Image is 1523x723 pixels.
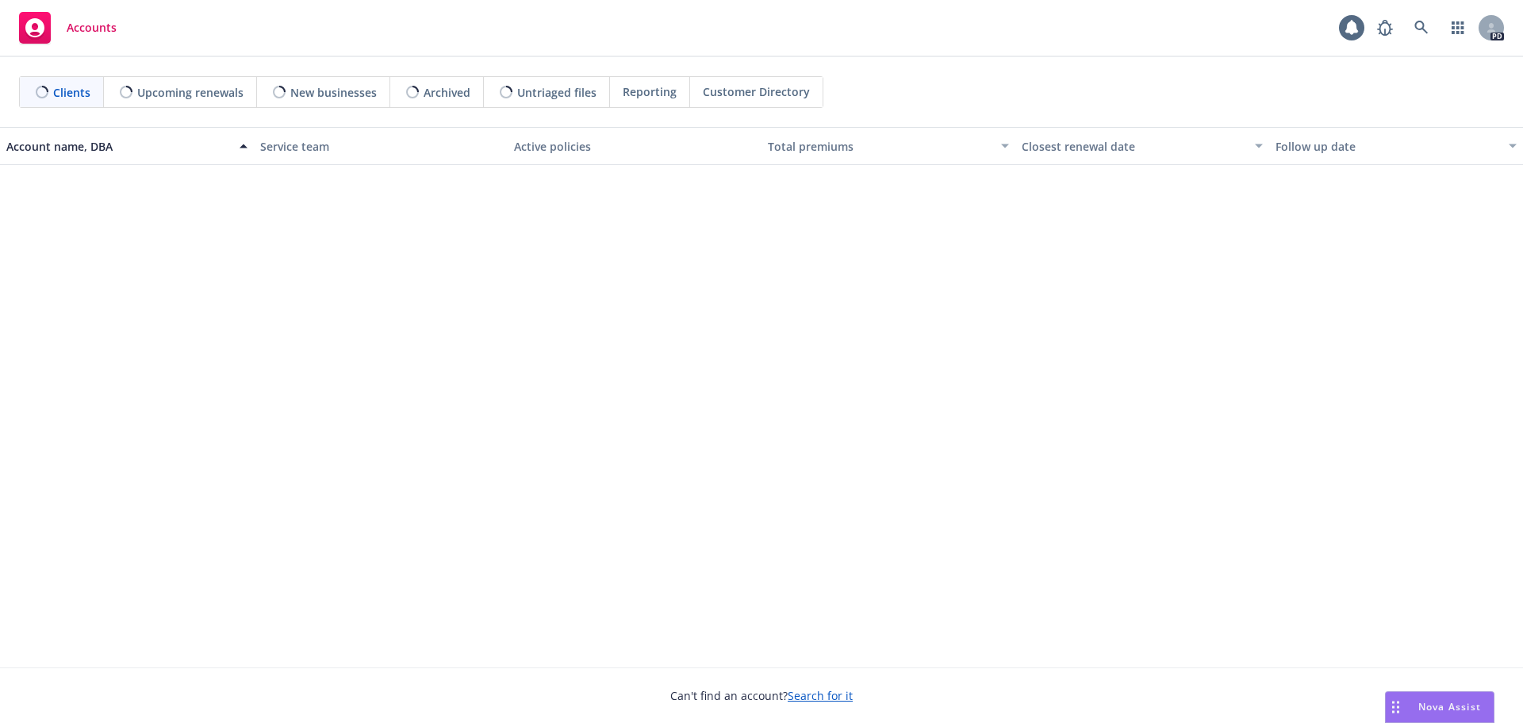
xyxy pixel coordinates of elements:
span: Clients [53,84,90,101]
button: Total premiums [761,127,1015,165]
a: Switch app [1442,12,1474,44]
span: Archived [424,84,470,101]
div: Closest renewal date [1022,138,1245,155]
div: Active policies [514,138,755,155]
span: Accounts [67,21,117,34]
span: Customer Directory [703,83,810,100]
div: Service team [260,138,501,155]
button: Service team [254,127,508,165]
a: Search for it [788,688,853,703]
span: Upcoming renewals [137,84,244,101]
a: Accounts [13,6,123,50]
button: Closest renewal date [1015,127,1269,165]
span: Reporting [623,83,677,100]
div: Total premiums [768,138,992,155]
div: Account name, DBA [6,138,230,155]
div: Drag to move [1386,692,1406,722]
span: Untriaged files [517,84,597,101]
button: Nova Assist [1385,691,1494,723]
span: Can't find an account? [670,687,853,704]
a: Search [1406,12,1437,44]
button: Follow up date [1269,127,1523,165]
button: Active policies [508,127,761,165]
div: Follow up date [1276,138,1499,155]
span: New businesses [290,84,377,101]
span: Nova Assist [1418,700,1481,713]
a: Report a Bug [1369,12,1401,44]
